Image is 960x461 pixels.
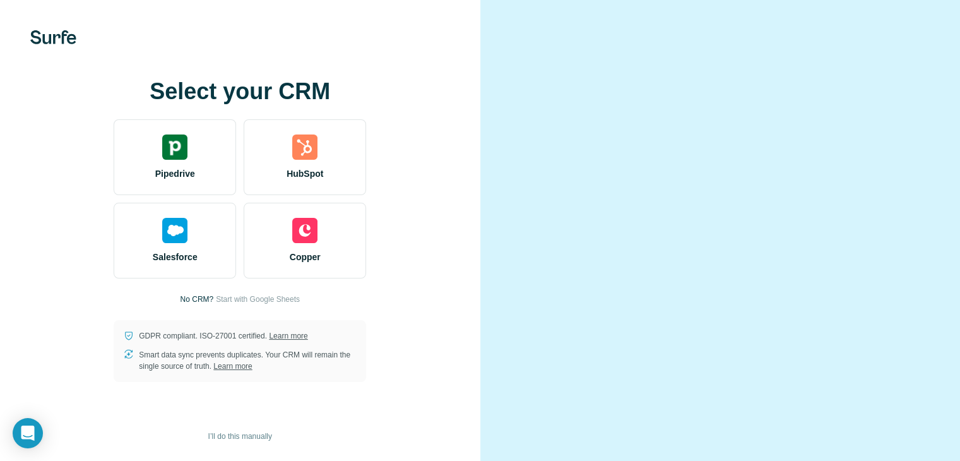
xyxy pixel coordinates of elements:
[139,349,356,372] p: Smart data sync prevents duplicates. Your CRM will remain the single source of truth.
[153,251,198,263] span: Salesforce
[155,167,195,180] span: Pipedrive
[139,330,307,342] p: GDPR compliant. ISO-27001 certified.
[292,135,317,160] img: hubspot's logo
[216,294,300,305] button: Start with Google Sheets
[290,251,321,263] span: Copper
[269,332,307,340] a: Learn more
[30,30,76,44] img: Surfe's logo
[181,294,214,305] p: No CRM?
[162,218,187,243] img: salesforce's logo
[213,362,252,371] a: Learn more
[13,418,43,448] div: Open Intercom Messenger
[292,218,317,243] img: copper's logo
[162,135,187,160] img: pipedrive's logo
[114,79,366,104] h1: Select your CRM
[208,431,272,442] span: I’ll do this manually
[287,167,323,180] span: HubSpot
[199,427,281,446] button: I’ll do this manually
